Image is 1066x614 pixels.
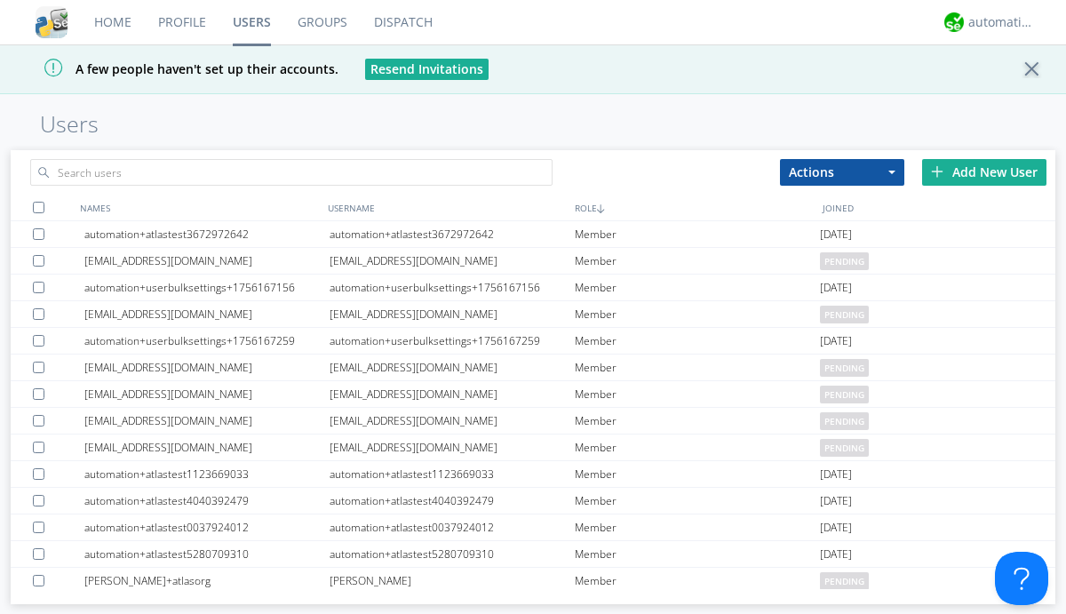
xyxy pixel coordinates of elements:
[84,275,330,300] div: automation+userbulksettings+1756167156
[11,568,1055,594] a: [PERSON_NAME]+atlasorg[PERSON_NAME]Memberpending
[575,514,820,540] div: Member
[84,221,330,247] div: automation+atlastest3672972642
[30,159,553,186] input: Search users
[820,252,869,270] span: pending
[11,461,1055,488] a: automation+atlastest1123669033automation+atlastest1123669033Member[DATE]
[11,328,1055,355] a: automation+userbulksettings+1756167259automation+userbulksettings+1756167259Member[DATE]
[330,328,575,354] div: automation+userbulksettings+1756167259
[995,552,1048,605] iframe: Toggle Customer Support
[820,439,869,457] span: pending
[84,461,330,487] div: automation+atlastest1123669033
[84,328,330,354] div: automation+userbulksettings+1756167259
[11,248,1055,275] a: [EMAIL_ADDRESS][DOMAIN_NAME][EMAIL_ADDRESS][DOMAIN_NAME]Memberpending
[330,514,575,540] div: automation+atlastest0037924012
[84,355,330,380] div: [EMAIL_ADDRESS][DOMAIN_NAME]
[84,541,330,567] div: automation+atlastest5280709310
[323,195,571,220] div: USERNAME
[575,408,820,434] div: Member
[11,275,1055,301] a: automation+userbulksettings+1756167156automation+userbulksettings+1756167156Member[DATE]
[820,572,869,590] span: pending
[13,60,338,77] span: A few people haven't set up their accounts.
[11,435,1055,461] a: [EMAIL_ADDRESS][DOMAIN_NAME][EMAIL_ADDRESS][DOMAIN_NAME]Memberpending
[11,488,1055,514] a: automation+atlastest4040392479automation+atlastest4040392479Member[DATE]
[76,195,323,220] div: NAMES
[820,514,852,541] span: [DATE]
[330,355,575,380] div: [EMAIL_ADDRESS][DOMAIN_NAME]
[365,59,489,80] button: Resend Invitations
[820,461,852,488] span: [DATE]
[820,359,869,377] span: pending
[84,381,330,407] div: [EMAIL_ADDRESS][DOMAIN_NAME]
[11,221,1055,248] a: automation+atlastest3672972642automation+atlastest3672972642Member[DATE]
[11,355,1055,381] a: [EMAIL_ADDRESS][DOMAIN_NAME][EMAIL_ADDRESS][DOMAIN_NAME]Memberpending
[84,435,330,460] div: [EMAIL_ADDRESS][DOMAIN_NAME]
[575,221,820,247] div: Member
[330,301,575,327] div: [EMAIL_ADDRESS][DOMAIN_NAME]
[84,248,330,274] div: [EMAIL_ADDRESS][DOMAIN_NAME]
[330,248,575,274] div: [EMAIL_ADDRESS][DOMAIN_NAME]
[575,461,820,487] div: Member
[11,408,1055,435] a: [EMAIL_ADDRESS][DOMAIN_NAME][EMAIL_ADDRESS][DOMAIN_NAME]Memberpending
[820,488,852,514] span: [DATE]
[575,301,820,327] div: Member
[575,541,820,567] div: Member
[330,461,575,487] div: automation+atlastest1123669033
[820,328,852,355] span: [DATE]
[330,435,575,460] div: [EMAIL_ADDRESS][DOMAIN_NAME]
[922,159,1046,186] div: Add New User
[820,412,869,430] span: pending
[820,275,852,301] span: [DATE]
[575,355,820,380] div: Member
[84,514,330,540] div: automation+atlastest0037924012
[820,386,869,403] span: pending
[570,195,818,220] div: ROLE
[11,514,1055,541] a: automation+atlastest0037924012automation+atlastest0037924012Member[DATE]
[330,408,575,434] div: [EMAIL_ADDRESS][DOMAIN_NAME]
[575,328,820,354] div: Member
[330,381,575,407] div: [EMAIL_ADDRESS][DOMAIN_NAME]
[84,408,330,434] div: [EMAIL_ADDRESS][DOMAIN_NAME]
[11,381,1055,408] a: [EMAIL_ADDRESS][DOMAIN_NAME][EMAIL_ADDRESS][DOMAIN_NAME]Memberpending
[84,301,330,327] div: [EMAIL_ADDRESS][DOMAIN_NAME]
[575,435,820,460] div: Member
[818,195,1066,220] div: JOINED
[968,13,1035,31] div: automation+atlas
[820,541,852,568] span: [DATE]
[931,165,943,178] img: plus.svg
[330,275,575,300] div: automation+userbulksettings+1756167156
[575,275,820,300] div: Member
[330,221,575,247] div: automation+atlastest3672972642
[84,568,330,594] div: [PERSON_NAME]+atlasorg
[330,541,575,567] div: automation+atlastest5280709310
[575,381,820,407] div: Member
[575,248,820,274] div: Member
[820,221,852,248] span: [DATE]
[330,488,575,514] div: automation+atlastest4040392479
[820,306,869,323] span: pending
[944,12,964,32] img: d2d01cd9b4174d08988066c6d424eccd
[575,568,820,594] div: Member
[36,6,68,38] img: cddb5a64eb264b2086981ab96f4c1ba7
[11,541,1055,568] a: automation+atlastest5280709310automation+atlastest5280709310Member[DATE]
[11,301,1055,328] a: [EMAIL_ADDRESS][DOMAIN_NAME][EMAIL_ADDRESS][DOMAIN_NAME]Memberpending
[330,568,575,594] div: [PERSON_NAME]
[575,488,820,514] div: Member
[84,488,330,514] div: automation+atlastest4040392479
[780,159,904,186] button: Actions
